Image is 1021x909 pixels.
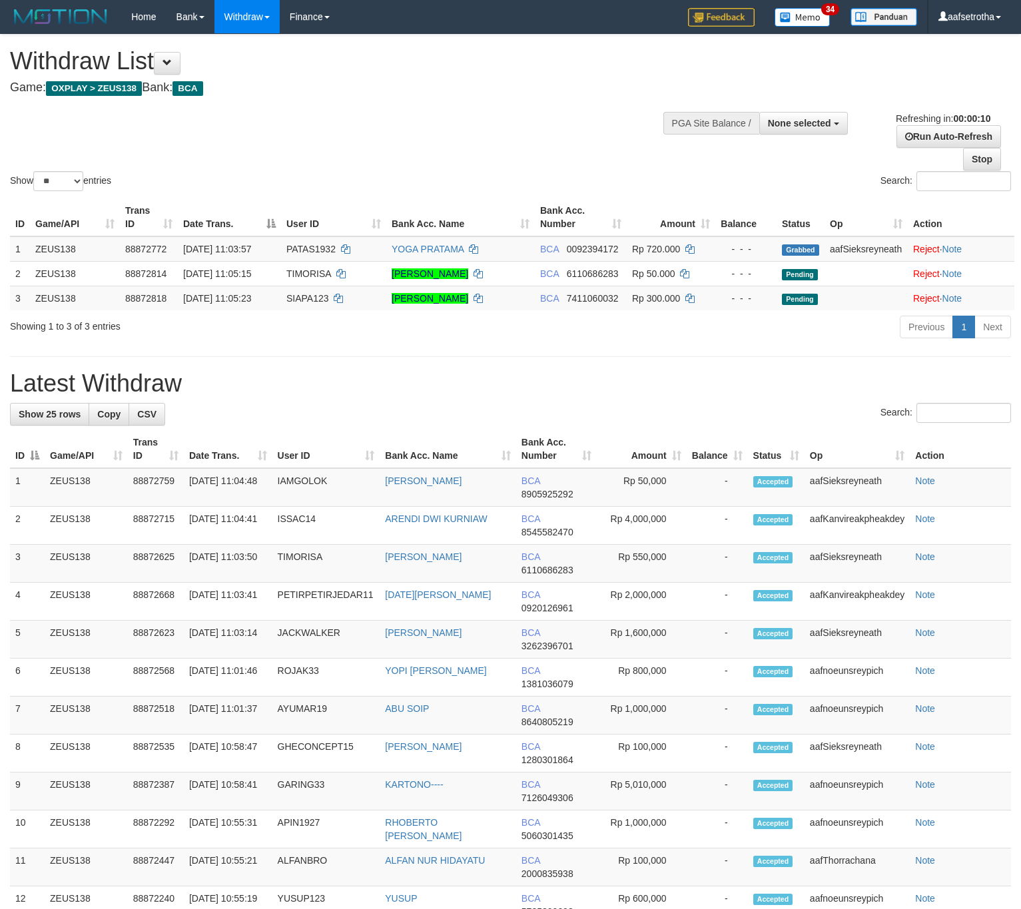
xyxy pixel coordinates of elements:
td: - [687,772,748,810]
span: Accepted [753,628,793,639]
span: Rp 720.000 [632,244,680,254]
td: GHECONCEPT15 [272,735,380,772]
span: [DATE] 11:05:23 [183,293,251,304]
td: 7 [10,697,45,735]
td: ZEUS138 [45,659,128,697]
td: [DATE] 10:58:41 [184,772,272,810]
th: Action [908,198,1014,236]
span: Accepted [753,552,793,563]
div: - - - [721,292,771,305]
td: ZEUS138 [30,286,120,310]
a: YUSUP [385,893,417,904]
span: BCA [521,817,540,828]
span: Show 25 rows [19,409,81,420]
div: Showing 1 to 3 of 3 entries [10,314,416,333]
td: AYUMAR19 [272,697,380,735]
th: User ID: activate to sort column ascending [272,430,380,468]
td: 2 [10,261,30,286]
td: [DATE] 11:04:48 [184,468,272,507]
td: 9 [10,772,45,810]
td: aafSieksreyneath [805,545,910,583]
td: Rp 1,000,000 [597,810,687,848]
td: 88872623 [128,621,184,659]
span: Rp 300.000 [632,293,680,304]
span: Copy 7411060032 to clipboard [567,293,619,304]
th: Op: activate to sort column ascending [805,430,910,468]
span: Copy 6110686283 to clipboard [567,268,619,279]
img: MOTION_logo.png [10,7,111,27]
strong: 00:00:10 [953,113,990,124]
td: aafThorrachana [805,848,910,886]
th: Date Trans.: activate to sort column descending [178,198,281,236]
th: Balance: activate to sort column ascending [687,430,748,468]
th: Trans ID: activate to sort column ascending [128,430,184,468]
td: Rp 550,000 [597,545,687,583]
a: YOGA PRATAMA [392,244,464,254]
td: 88872668 [128,583,184,621]
td: - [687,735,748,772]
input: Search: [916,171,1011,191]
a: [PERSON_NAME] [385,627,462,638]
td: Rp 800,000 [597,659,687,697]
a: Run Auto-Refresh [896,125,1001,148]
span: PATAS1932 [286,244,336,254]
a: [PERSON_NAME] [385,475,462,486]
span: BCA [521,741,540,752]
span: Accepted [753,704,793,715]
td: 88872759 [128,468,184,507]
td: [DATE] 11:04:41 [184,507,272,545]
span: Refreshing in: [896,113,990,124]
span: SIAPA123 [286,293,329,304]
span: OXPLAY > ZEUS138 [46,81,142,96]
th: Trans ID: activate to sort column ascending [120,198,178,236]
td: [DATE] 11:01:37 [184,697,272,735]
h1: Latest Withdraw [10,370,1011,397]
a: [PERSON_NAME] [392,293,468,304]
td: 3 [10,545,45,583]
span: Copy 2000835938 to clipboard [521,868,573,879]
th: Status [777,198,825,236]
span: 88872818 [125,293,167,304]
span: CSV [137,409,157,420]
span: Accepted [753,780,793,791]
a: YOPI [PERSON_NAME] [385,665,486,676]
td: GARING33 [272,772,380,810]
span: Rp 50.000 [632,268,675,279]
td: 1 [10,236,30,262]
td: Rp 4,000,000 [597,507,687,545]
span: Accepted [753,590,793,601]
a: Note [915,551,935,562]
span: Copy 8545582470 to clipboard [521,527,573,537]
span: BCA [172,81,202,96]
a: Show 25 rows [10,403,89,426]
span: 88872772 [125,244,167,254]
td: [DATE] 10:55:21 [184,848,272,886]
td: 88872535 [128,735,184,772]
td: 10 [10,810,45,848]
span: BCA [521,703,540,714]
td: 88872518 [128,697,184,735]
span: Copy [97,409,121,420]
td: 88872625 [128,545,184,583]
td: Rp 50,000 [597,468,687,507]
a: Reject [913,293,940,304]
h1: Withdraw List [10,48,667,75]
td: 88872292 [128,810,184,848]
td: ZEUS138 [45,621,128,659]
th: Bank Acc. Number: activate to sort column ascending [535,198,627,236]
label: Search: [880,403,1011,423]
span: [DATE] 11:05:15 [183,268,251,279]
img: Button%20Memo.svg [775,8,831,27]
td: 3 [10,286,30,310]
td: 88872447 [128,848,184,886]
span: TIMORISA [286,268,331,279]
span: Copy 5060301435 to clipboard [521,830,573,841]
td: - [687,507,748,545]
span: Copy 0092394172 to clipboard [567,244,619,254]
span: Copy 7126049306 to clipboard [521,792,573,803]
td: 11 [10,848,45,886]
td: 1 [10,468,45,507]
span: [DATE] 11:03:57 [183,244,251,254]
span: BCA [521,893,540,904]
th: User ID: activate to sort column ascending [281,198,386,236]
